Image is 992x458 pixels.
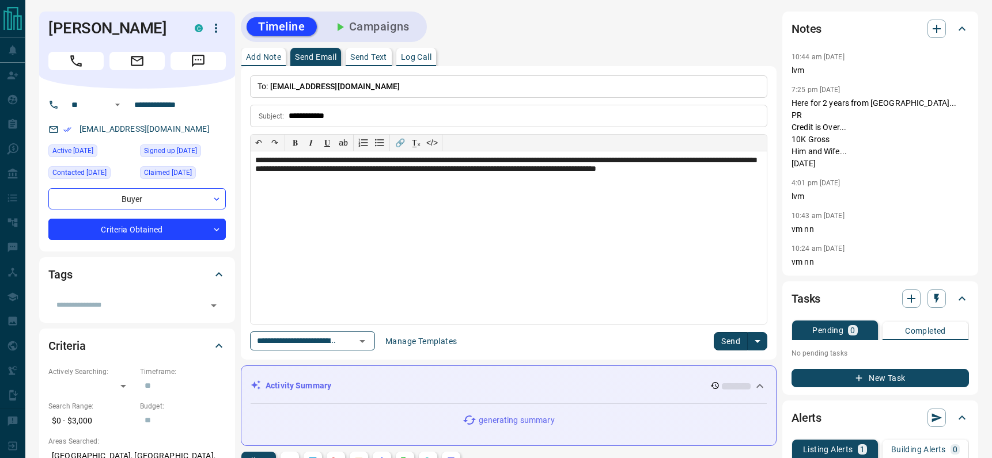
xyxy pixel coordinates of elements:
[792,369,969,387] button: New Task
[408,135,424,151] button: T̲ₓ
[792,212,845,220] p: 10:43 am [DATE]
[335,135,351,151] button: ab
[295,53,336,61] p: Send Email
[48,219,226,240] div: Criteria Obtained
[251,375,767,396] div: Activity Summary
[792,245,845,253] p: 10:24 am [DATE]
[792,64,969,77] p: lvm
[792,20,821,38] h2: Notes
[479,414,554,426] p: generating summary
[48,436,226,446] p: Areas Searched:
[48,19,177,37] h1: [PERSON_NAME]
[392,135,408,151] button: 🔗
[905,327,946,335] p: Completed
[324,138,330,147] span: 𝐔
[792,53,845,61] p: 10:44 am [DATE]
[792,404,969,432] div: Alerts
[287,135,303,151] button: 𝐁
[792,409,821,427] h2: Alerts
[251,135,267,151] button: ↶
[792,190,969,203] p: lvm
[140,401,226,411] p: Budget:
[144,167,192,178] span: Claimed [DATE]
[48,411,134,430] p: $0 - $3,000
[792,97,969,170] p: Here for 2 years from [GEOGRAPHIC_DATA]... PR Credit is Over... 10K Gross Him and Wife... [DATE]
[48,52,104,70] span: Call
[803,445,853,453] p: Listing Alerts
[372,135,388,151] button: Bullet list
[714,332,767,350] div: split button
[350,53,387,61] p: Send Text
[953,445,957,453] p: 0
[140,166,226,182] div: Wed Nov 29 2023
[270,82,400,91] span: [EMAIL_ADDRESS][DOMAIN_NAME]
[48,337,86,355] h2: Criteria
[378,332,464,350] button: Manage Templates
[48,367,134,377] p: Actively Searching:
[48,188,226,209] div: Buyer
[792,285,969,312] div: Tasks
[48,401,134,411] p: Search Range:
[52,145,93,157] span: Active [DATE]
[339,138,348,147] s: ab
[792,345,969,362] p: No pending tasks
[111,98,124,112] button: Open
[48,144,134,161] div: Tue Sep 09 2025
[79,124,210,133] a: [EMAIL_ADDRESS][DOMAIN_NAME]
[48,332,226,360] div: Criteria
[109,52,165,70] span: Email
[850,326,855,334] p: 0
[792,289,820,308] h2: Tasks
[250,75,767,98] p: To:
[424,135,440,151] button: </>
[266,380,331,392] p: Activity Summary
[48,166,134,182] div: Wed Dec 06 2023
[259,111,284,121] p: Subject:
[792,15,969,43] div: Notes
[860,445,865,453] p: 1
[321,17,421,36] button: Campaigns
[792,86,840,94] p: 7:25 pm [DATE]
[714,332,748,350] button: Send
[267,135,283,151] button: ↷
[140,144,226,161] div: Wed Nov 29 2023
[63,125,71,133] svg: Email Verified
[171,52,226,70] span: Message
[319,135,335,151] button: 𝐔
[247,17,317,36] button: Timeline
[891,445,946,453] p: Building Alerts
[195,24,203,32] div: condos.ca
[401,53,431,61] p: Log Call
[303,135,319,151] button: 𝑰
[355,135,372,151] button: Numbered list
[792,179,840,187] p: 4:01 pm [DATE]
[354,333,370,349] button: Open
[812,326,843,334] p: Pending
[144,145,197,157] span: Signed up [DATE]
[48,265,72,284] h2: Tags
[48,261,226,288] div: Tags
[792,256,969,268] p: vm nn
[140,367,226,377] p: Timeframe:
[206,297,222,314] button: Open
[52,167,107,178] span: Contacted [DATE]
[792,223,969,235] p: vm nn
[246,53,281,61] p: Add Note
